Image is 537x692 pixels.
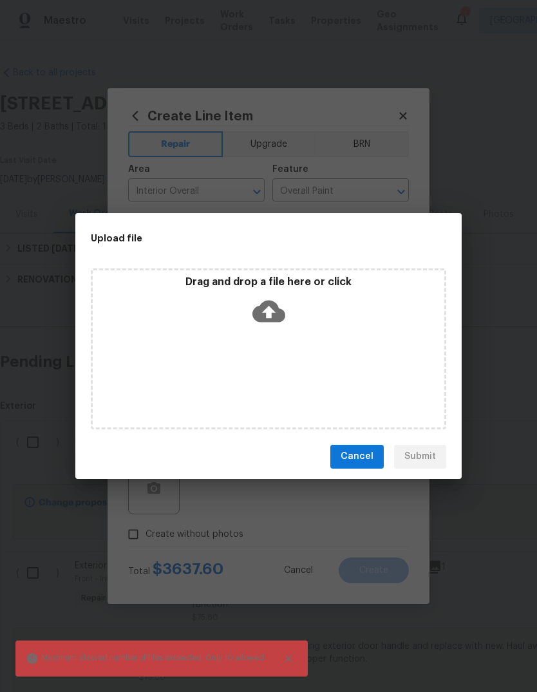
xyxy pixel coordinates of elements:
[93,276,444,289] p: Drag and drop a file here or click
[341,449,373,465] span: Cancel
[330,445,384,469] button: Cancel
[91,231,388,245] h2: Upload file
[26,652,264,665] span: Maximum allowed number of files exceeded. Only 10 allowed
[274,644,303,673] button: Close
